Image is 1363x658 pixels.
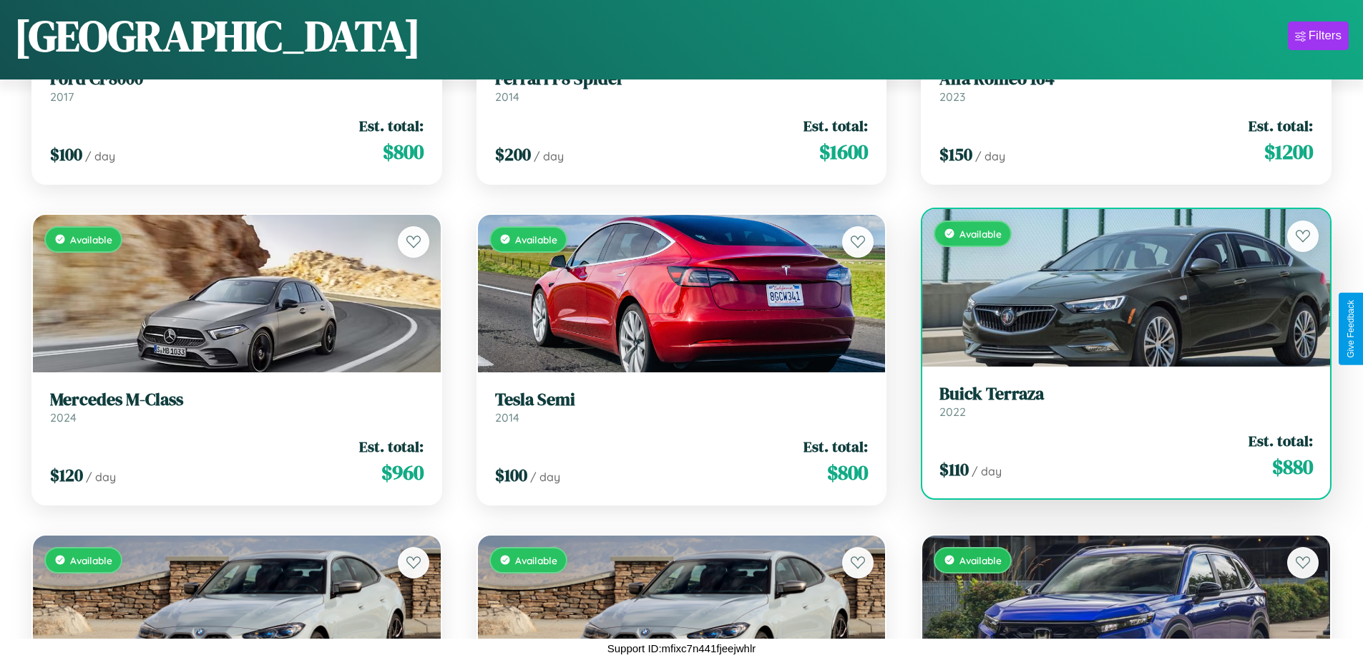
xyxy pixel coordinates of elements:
button: Filters [1288,21,1349,50]
h3: Buick Terraza [939,384,1313,405]
a: Ford CF80002017 [50,69,424,104]
span: / day [85,149,115,163]
span: Available [959,228,1002,240]
span: $ 150 [939,142,972,166]
span: $ 960 [381,458,424,487]
span: / day [534,149,564,163]
span: $ 120 [50,463,83,487]
span: Available [70,233,112,246]
span: $ 800 [827,458,868,487]
span: Available [515,554,557,566]
h3: Tesla Semi [495,390,869,410]
span: $ 880 [1272,453,1313,481]
h3: Ferrari F8 Spider [495,69,869,89]
span: Est. total: [803,436,868,457]
span: / day [975,149,1005,163]
a: Tesla Semi2014 [495,390,869,425]
span: $ 800 [383,137,424,166]
span: / day [530,470,560,484]
span: 2017 [50,89,74,104]
span: Available [959,554,1002,566]
span: $ 100 [50,142,82,166]
span: $ 100 [495,463,527,487]
span: 2014 [495,89,519,104]
span: $ 1600 [819,137,868,166]
span: 2023 [939,89,965,104]
a: Mercedes M-Class2024 [50,390,424,425]
h1: [GEOGRAPHIC_DATA] [14,6,421,65]
span: Available [515,233,557,246]
span: $ 110 [939,458,969,481]
div: Give Feedback [1346,300,1356,358]
h3: Mercedes M-Class [50,390,424,410]
span: Est. total: [1249,430,1313,451]
span: Est. total: [1249,115,1313,136]
a: Buick Terraza2022 [939,384,1313,419]
div: Filters [1309,29,1342,43]
h3: Ford CF8000 [50,69,424,89]
span: Available [70,554,112,566]
span: 2024 [50,410,77,425]
h3: Alfa Romeo 164 [939,69,1313,89]
span: / day [86,470,116,484]
p: Support ID: mfixc7n441fjeejwhlr [607,639,756,658]
a: Ferrari F8 Spider2014 [495,69,869,104]
span: / day [972,464,1002,478]
span: 2022 [939,405,966,419]
a: Alfa Romeo 1642023 [939,69,1313,104]
span: $ 200 [495,142,531,166]
span: $ 1200 [1264,137,1313,166]
span: 2014 [495,410,519,425]
span: Est. total: [803,115,868,136]
span: Est. total: [359,115,424,136]
span: Est. total: [359,436,424,457]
